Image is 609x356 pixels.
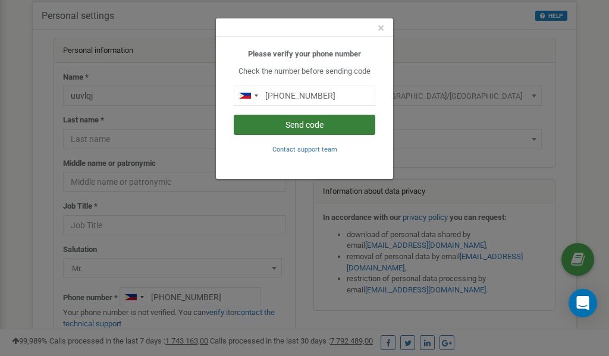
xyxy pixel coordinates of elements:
[272,144,337,153] a: Contact support team
[234,86,262,105] div: Telephone country code
[378,21,384,35] span: ×
[248,49,361,58] b: Please verify your phone number
[272,146,337,153] small: Contact support team
[234,66,375,77] p: Check the number before sending code
[234,86,375,106] input: 0905 123 4567
[569,289,597,317] div: Open Intercom Messenger
[234,115,375,135] button: Send code
[378,22,384,34] button: Close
